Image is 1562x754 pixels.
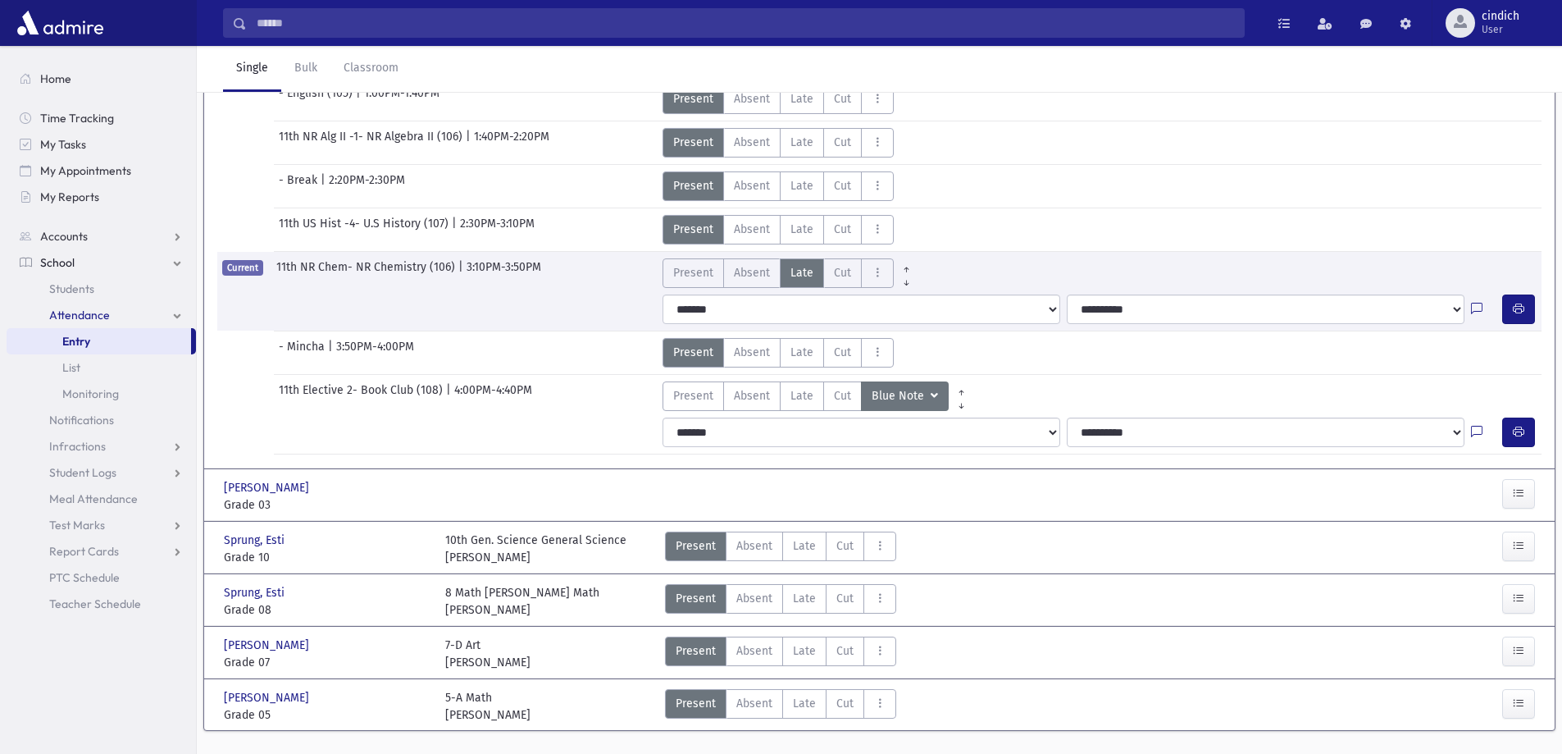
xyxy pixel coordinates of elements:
button: Blue Note [861,382,949,411]
a: My Tasks [7,131,196,158]
span: Meal Attendance [49,491,138,506]
span: Notifications [49,413,114,427]
span: 11th Elective 2- Book Club (108) [279,382,446,411]
a: Bulk [281,46,330,92]
a: Meal Attendance [7,486,196,512]
span: Absent [734,177,770,194]
span: 1:40PM-2:20PM [474,128,549,158]
div: 5-A Math [PERSON_NAME] [445,689,531,724]
div: AttTypes [663,128,894,158]
span: cindich [1482,10,1519,23]
div: AttTypes [665,689,896,724]
span: Test Marks [49,518,105,532]
a: Students [7,276,196,302]
span: Infractions [49,439,106,454]
span: Home [40,71,71,86]
div: AttTypes [665,584,896,619]
span: Cut [836,642,854,660]
span: Monitoring [62,386,119,401]
span: Absent [734,344,770,361]
a: Notifications [7,407,196,433]
span: Absent [736,695,772,712]
span: 3:10PM-3:50PM [467,258,541,288]
a: Classroom [330,46,412,92]
input: Search [247,8,1244,38]
span: Student Logs [49,465,116,480]
a: Test Marks [7,512,196,538]
span: Cut [834,90,851,107]
span: Teacher Schedule [49,596,141,611]
span: My Reports [40,190,99,204]
span: Students [49,281,94,296]
span: Sprung, Esti [224,584,288,601]
span: Present [673,264,713,281]
span: Grade 08 [224,601,429,619]
span: Present [673,177,713,194]
span: - English (105) [279,85,356,114]
a: List [7,354,196,381]
span: Late [790,264,813,281]
span: 11th NR Chem- NR Chemistry (106) [276,258,458,288]
span: Present [673,221,713,238]
span: Accounts [40,229,88,244]
span: Late [790,221,813,238]
span: Grade 10 [224,549,429,566]
span: | [321,171,329,201]
span: Absent [734,387,770,404]
span: | [452,215,460,244]
span: - Break [279,171,321,201]
div: AttTypes [663,215,894,244]
div: 7-D Art [PERSON_NAME] [445,637,531,671]
span: | [466,128,474,158]
span: Present [676,537,716,555]
span: Present [676,642,716,660]
span: Report Cards [49,544,119,559]
img: AdmirePro [13,7,107,39]
a: All Prior [949,382,974,395]
span: 3:50PM-4:00PM [336,338,414,368]
a: Monitoring [7,381,196,407]
span: - Mincha [279,338,328,368]
span: 2:30PM-3:10PM [460,215,535,244]
span: Late [793,537,816,555]
a: Report Cards [7,538,196,564]
span: Sprung, Esti [224,532,288,549]
span: | [356,85,364,114]
span: Absent [734,90,770,107]
div: AttTypes [663,258,919,288]
span: Time Tracking [40,111,114,126]
a: School [7,249,196,276]
span: Present [676,695,716,712]
a: PTC Schedule [7,564,196,591]
a: Home [7,66,196,92]
span: Present [673,134,713,151]
span: Absent [734,264,770,281]
span: Cut [834,134,851,151]
span: Cut [836,695,854,712]
a: Single [223,46,281,92]
div: 8 Math [PERSON_NAME] Math [PERSON_NAME] [445,584,599,619]
a: Entry [7,328,191,354]
span: | [458,258,467,288]
span: [PERSON_NAME] [224,689,312,706]
div: AttTypes [663,338,894,368]
span: Late [790,90,813,107]
span: Attendance [49,308,110,322]
span: | [328,338,336,368]
span: Present [673,90,713,107]
span: Present [673,344,713,361]
span: Grade 07 [224,654,429,671]
a: My Reports [7,184,196,210]
span: Absent [734,134,770,151]
span: Present [676,590,716,607]
span: Cut [834,387,851,404]
a: Infractions [7,433,196,459]
a: Accounts [7,223,196,249]
span: 11th US Hist -4- U.S History (107) [279,215,452,244]
span: My Tasks [40,137,86,152]
div: AttTypes [665,532,896,566]
a: Attendance [7,302,196,328]
span: My Appointments [40,163,131,178]
span: Current [222,260,263,276]
span: Absent [736,537,772,555]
